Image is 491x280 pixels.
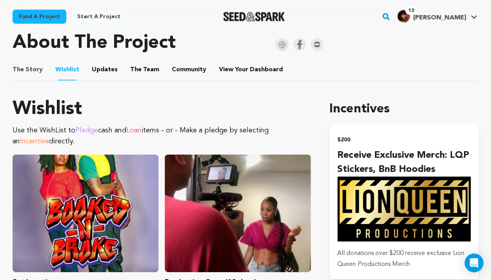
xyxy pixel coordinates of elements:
a: Rocco G.'s Profile [396,8,478,22]
span: The [130,65,142,74]
img: Seed&Spark Facebook Icon [293,38,306,51]
img: incentive [337,176,471,241]
div: Rocco G.'s Profile [397,10,466,22]
div: Open Intercom Messenger [464,253,483,272]
h1: Wishlist [13,99,311,118]
button: $200 Receive Exclusive Merch: LQP stickers, BnB Hoodies incentive All donations over $200 receive... [329,125,478,279]
a: Seed&Spark Homepage [223,12,285,21]
span: Rocco G.'s Profile [396,8,478,25]
a: Start a project [71,9,127,23]
a: ViewYourDashboard [219,65,284,74]
img: Seed&Spark Instagram Icon [275,38,289,51]
h1: Incentives [329,99,478,118]
span: 13 [405,7,417,14]
span: Pledge [75,126,98,134]
p: All donations over $200 receive exclusive Lion Queen Productions Merch [337,247,471,269]
span: Your [219,65,284,74]
span: Story [13,65,43,74]
a: Fund a project [13,9,66,23]
span: Loan [126,126,142,134]
h4: Receive Exclusive Merch: LQP stickers, BnB Hoodies [337,148,471,176]
img: 9732bf93d350c959.jpg [397,10,410,22]
img: Seed&Spark IMDB Icon [311,38,323,51]
span: Updates [92,65,118,74]
span: Wishlist [55,65,79,74]
h1: About The Project [13,33,176,52]
img: Seed&Spark Logo Dark Mode [223,12,285,21]
span: Community [172,65,206,74]
h2: $200 [337,134,471,145]
span: Dashboard [250,65,283,74]
span: The [13,65,24,74]
span: [PERSON_NAME] [413,14,466,21]
span: Team [130,65,159,74]
span: Incentive [20,137,49,145]
p: Use the WishList to cash and items - or - Make a pledge by selecting an directly. [13,125,311,146]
